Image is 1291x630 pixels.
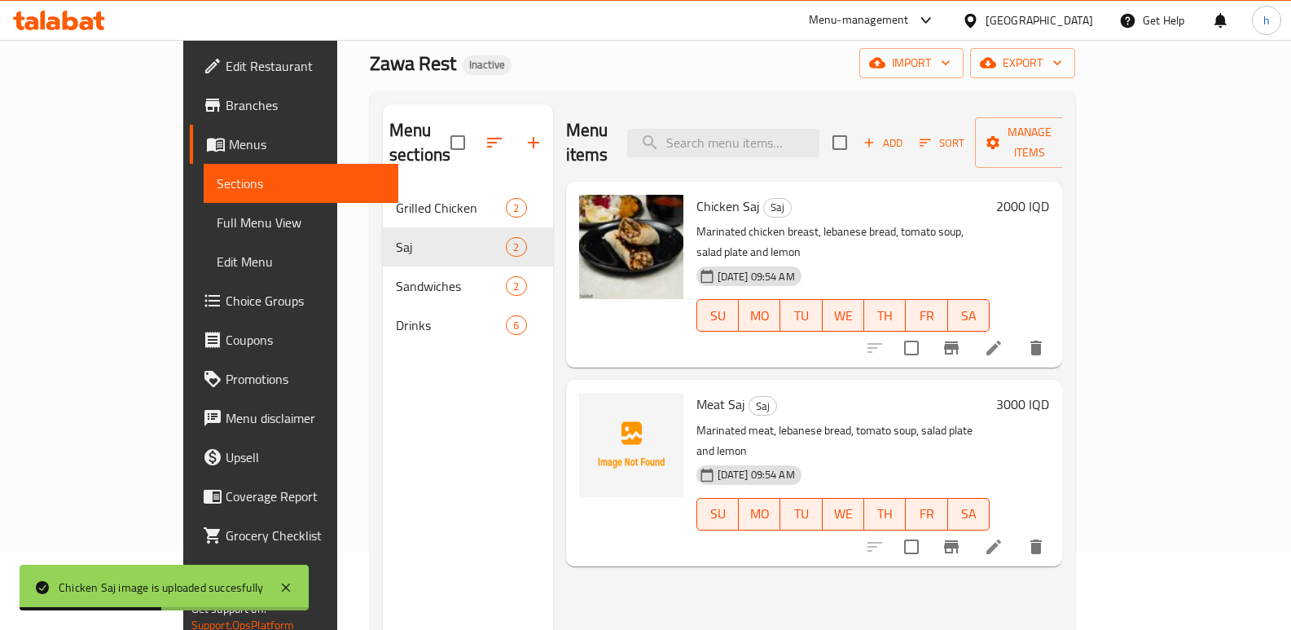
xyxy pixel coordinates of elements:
a: Menu disclaimer [190,399,399,438]
p: Marinated chicken breast, lebanese bread, tomato soup, salad plate and lemon [696,222,990,262]
h2: Menu sections [389,118,450,167]
span: TU [787,502,815,526]
span: Coupons [226,330,386,350]
span: Full Menu View [217,213,386,232]
span: Grilled Chicken [396,198,506,218]
span: Chicken Saj [696,194,760,218]
span: Grocery Checklist [226,526,386,545]
button: Branch-specific-item [932,527,971,566]
div: Menu-management [809,11,909,30]
span: TH [871,304,899,328]
button: import [859,48,964,78]
button: delete [1017,527,1056,566]
span: FR [912,502,941,526]
button: SA [948,299,990,332]
span: Select section [823,126,857,160]
div: Grilled Chicken2 [383,188,553,227]
button: TU [780,299,822,332]
button: MO [739,498,780,531]
input: search [627,129,819,157]
a: Branches [190,86,399,125]
a: Full Menu View [204,203,399,242]
span: h [1263,11,1270,29]
a: Coverage Report [190,477,399,516]
div: items [506,237,526,257]
span: SA [955,502,983,526]
span: Drinks [396,315,506,335]
span: Saj [749,397,776,416]
div: [GEOGRAPHIC_DATA] [986,11,1093,29]
div: Sandwiches2 [383,267,553,306]
a: Edit Menu [204,242,399,281]
span: Sort items [909,130,975,156]
span: Saj [764,198,791,217]
button: TH [864,299,906,332]
div: Chicken Saj image is uploaded succesfully [59,579,263,597]
span: Edit Restaurant [226,56,386,76]
span: Promotions [226,369,386,389]
span: Edit Menu [217,252,386,271]
span: 6 [507,318,525,333]
a: Menus [190,125,399,164]
span: Sections [217,174,386,193]
span: MO [745,502,774,526]
button: WE [823,299,864,332]
span: Coverage Report [226,487,386,506]
h6: 3000 IQD [996,393,1049,416]
h6: 2000 IQD [996,195,1049,218]
span: Sort sections [475,123,514,162]
a: Sections [204,164,399,203]
span: Menus [229,134,386,154]
span: export [983,53,1062,73]
span: SU [704,502,732,526]
button: Manage items [975,117,1084,168]
button: Branch-specific-item [932,328,971,368]
span: Sort [920,134,964,152]
h2: Menu items [566,118,608,167]
span: [DATE] 09:54 AM [711,269,801,284]
a: Choice Groups [190,281,399,320]
span: WE [829,502,858,526]
a: Upsell [190,438,399,477]
span: Choice Groups [226,291,386,311]
span: TU [787,304,815,328]
a: Coupons [190,320,399,359]
button: SA [948,498,990,531]
span: Upsell [226,447,386,467]
button: FR [906,299,947,332]
p: Marinated meat, lebanese bread, tomato soup, salad plate and lemon [696,421,990,461]
span: 2 [507,279,525,294]
span: Zawa Rest [370,45,456,82]
span: 2 [507,240,525,255]
img: Meat Saj [579,393,683,497]
span: FR [912,304,941,328]
div: items [506,315,526,335]
nav: Menu sections [383,182,553,351]
div: Saj [763,198,792,218]
button: Add [857,130,909,156]
button: SU [696,299,739,332]
span: SA [955,304,983,328]
span: Menu disclaimer [226,408,386,428]
a: Edit Restaurant [190,46,399,86]
a: Edit menu item [984,338,1003,358]
div: Drinks6 [383,306,553,345]
span: Branches [226,95,386,115]
button: delete [1017,328,1056,368]
span: 2 [507,200,525,216]
span: [DATE] 09:54 AM [711,467,801,482]
span: Add item [857,130,909,156]
span: TH [871,502,899,526]
span: WE [829,304,858,328]
button: TU [780,498,822,531]
img: Chicken Saj [579,195,683,299]
button: export [970,48,1075,78]
button: WE [823,498,864,531]
span: Inactive [463,58,512,72]
span: Meat Saj [696,392,745,416]
div: Inactive [463,55,512,75]
div: Saj2 [383,227,553,267]
span: Saj [396,237,506,257]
